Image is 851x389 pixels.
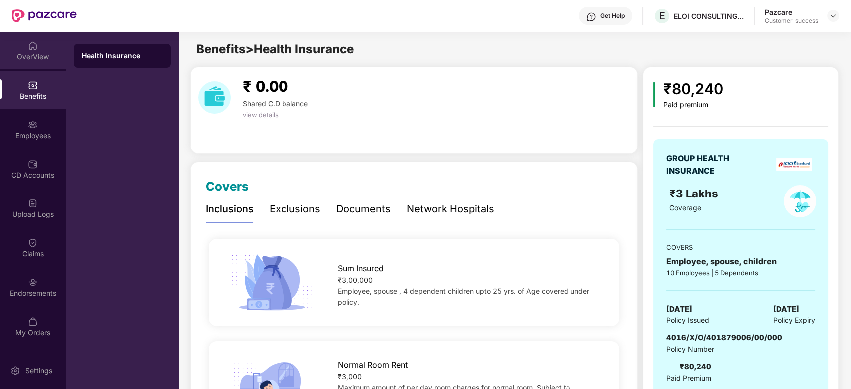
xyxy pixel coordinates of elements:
[336,201,391,217] div: Documents
[784,185,816,217] img: policyIcon
[82,51,163,61] div: Health Insurance
[10,366,20,376] img: svg+xml;base64,PHN2ZyBpZD0iU2V0dGluZy0yMHgyMCIgeG1sbnM9Imh0dHA6Ly93d3cudzMub3JnLzIwMDAvc3ZnIiB3aW...
[28,277,38,287] img: svg+xml;base64,PHN2ZyBpZD0iRW5kb3JzZW1lbnRzIiB4bWxucz0iaHR0cDovL3d3dy53My5vcmcvMjAwMC9zdmciIHdpZH...
[12,9,77,22] img: New Pazcare Logo
[28,41,38,51] img: svg+xml;base64,PHN2ZyBpZD0iSG9tZSIgeG1sbnM9Imh0dHA6Ly93d3cudzMub3JnLzIwMDAvc3ZnIiB3aWR0aD0iMjAiIG...
[198,81,231,114] img: download
[206,179,249,194] span: Covers
[666,303,692,315] span: [DATE]
[338,262,384,275] span: Sum Insured
[206,201,254,217] div: Inclusions
[666,255,815,268] div: Employee, spouse, children
[227,251,317,314] img: icon
[653,82,656,107] img: icon
[659,10,665,22] span: E
[773,303,799,315] span: [DATE]
[663,77,723,101] div: ₹80,240
[28,120,38,130] img: svg+xml;base64,PHN2ZyBpZD0iRW1wbG95ZWVzIiB4bWxucz0iaHR0cDovL3d3dy53My5vcmcvMjAwMC9zdmciIHdpZHRoPS...
[666,315,709,326] span: Policy Issued
[663,101,723,109] div: Paid premium
[773,315,815,326] span: Policy Expiry
[765,17,818,25] div: Customer_success
[338,359,408,371] span: Normal Room Rent
[28,198,38,208] img: svg+xml;base64,PHN2ZyBpZD0iVXBsb2FkX0xvZ3MiIGRhdGEtbmFtZT0iVXBsb2FkIExvZ3MiIHhtbG5zPSJodHRwOi8vd3...
[338,287,589,306] span: Employee, spouse , 4 dependent children upto 25 yrs. of Age covered under policy.
[666,345,714,353] span: Policy Number
[680,361,711,373] div: ₹80,240
[586,12,596,22] img: svg+xml;base64,PHN2ZyBpZD0iSGVscC0zMngzMiIgeG1sbnM9Imh0dHA6Ly93d3cudzMub3JnLzIwMDAvc3ZnIiB3aWR0aD...
[765,7,818,17] div: Pazcare
[270,201,320,217] div: Exclusions
[407,201,494,217] div: Network Hospitals
[666,268,815,278] div: 10 Employees | 5 Dependents
[669,203,701,212] span: Coverage
[196,42,354,56] span: Benefits > Health Insurance
[666,242,815,252] div: COVERS
[338,371,601,382] div: ₹3,000
[243,111,279,119] span: view details
[28,238,38,248] img: svg+xml;base64,PHN2ZyBpZD0iQ2xhaW0iIHhtbG5zPSJodHRwOi8vd3d3LnczLm9yZy8yMDAwL3N2ZyIgd2lkdGg9IjIwIi...
[674,11,744,21] div: ELOI CONSULTING PRIVATE LIMITED
[776,158,812,171] img: insurerLogo
[666,152,754,177] div: GROUP HEALTH INSURANCE
[243,99,308,108] span: Shared C.D balance
[243,77,288,95] span: ₹ 0.00
[666,373,711,384] span: Paid Premium
[669,187,721,200] span: ₹3 Lakhs
[28,159,38,169] img: svg+xml;base64,PHN2ZyBpZD0iQ0RfQWNjb3VudHMiIGRhdGEtbmFtZT0iQ0QgQWNjb3VudHMiIHhtbG5zPSJodHRwOi8vd3...
[22,366,55,376] div: Settings
[28,80,38,90] img: svg+xml;base64,PHN2ZyBpZD0iQmVuZWZpdHMiIHhtbG5zPSJodHRwOi8vd3d3LnczLm9yZy8yMDAwL3N2ZyIgd2lkdGg9Ij...
[600,12,625,20] div: Get Help
[338,275,601,286] div: ₹3,00,000
[666,333,782,342] span: 4016/X/O/401879006/00/000
[28,317,38,327] img: svg+xml;base64,PHN2ZyBpZD0iTXlfT3JkZXJzIiBkYXRhLW5hbWU9Ik15IE9yZGVycyIgeG1sbnM9Imh0dHA6Ly93d3cudz...
[829,12,837,20] img: svg+xml;base64,PHN2ZyBpZD0iRHJvcGRvd24tMzJ4MzIiIHhtbG5zPSJodHRwOi8vd3d3LnczLm9yZy8yMDAwL3N2ZyIgd2...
